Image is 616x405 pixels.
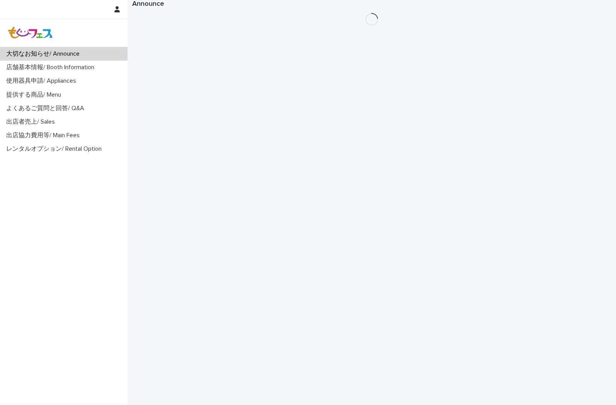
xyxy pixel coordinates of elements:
img: Z8gcrWHQVC4NX3Wf4olx [6,25,55,41]
p: 出店協力費用等/ Main Fees [3,132,86,139]
p: 大切なお知らせ/ Announce [3,50,86,58]
p: レンタルオプション/ Rental Option [3,145,108,153]
p: よくあるご質問と回答/ Q&A [3,105,90,112]
p: 出店者売上/ Sales [3,118,61,126]
p: 店舗基本情報/ Booth Information [3,64,100,71]
p: 使用器具申請/ Appliances [3,77,82,85]
p: 提供する商品/ Menu [3,91,67,99]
